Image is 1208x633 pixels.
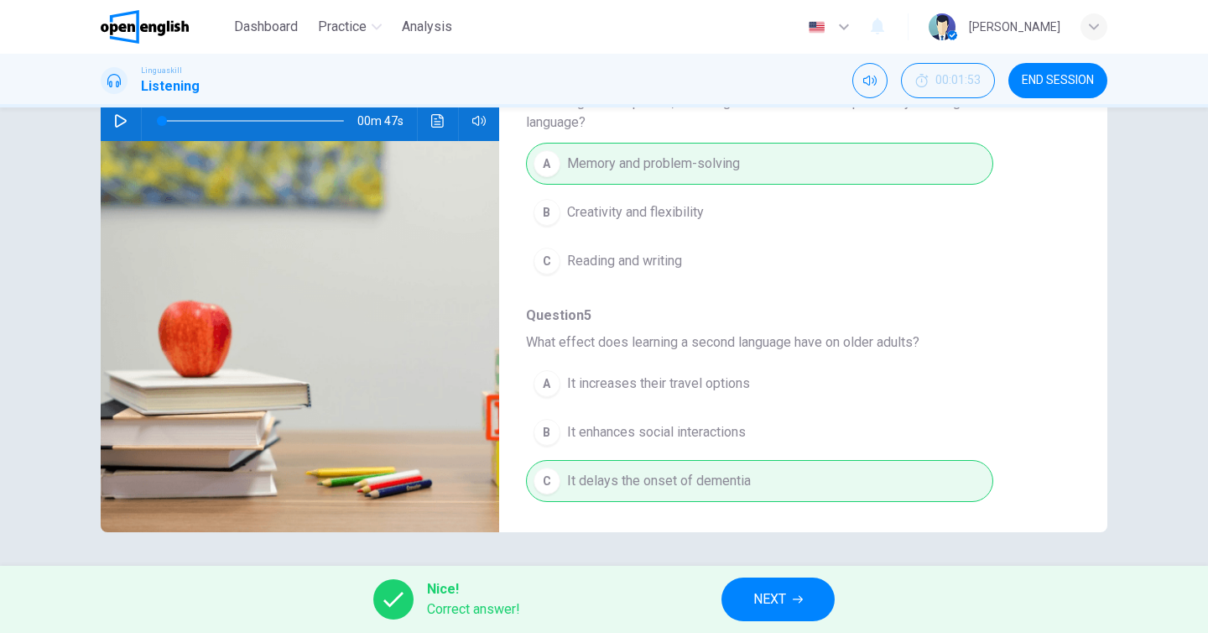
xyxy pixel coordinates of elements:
[526,306,1054,326] span: Question 5
[402,17,452,37] span: Analysis
[806,21,827,34] img: en
[141,76,200,97] h1: Listening
[424,101,451,141] button: Click to see the audio transcription
[901,63,995,98] button: 00:01:53
[101,141,499,532] img: Listen to Bridget, a professor, talk about the benefits of learning a second language
[753,588,786,611] span: NEXT
[901,63,995,98] div: Hide
[227,12,305,42] button: Dashboard
[357,101,417,141] span: 00m 47s
[427,599,520,620] span: Correct answer!
[1008,63,1107,98] button: END SESSION
[929,13,955,40] img: Profile picture
[234,17,298,37] span: Dashboard
[721,578,835,621] button: NEXT
[141,65,182,76] span: Linguaskill
[101,10,227,44] a: OpenEnglish logo
[969,17,1060,37] div: [PERSON_NAME]
[395,12,459,42] button: Analysis
[311,12,388,42] button: Practice
[852,63,888,98] div: Mute
[101,10,189,44] img: OpenEnglish logo
[427,579,520,599] span: Nice!
[935,74,981,87] span: 00:01:53
[1022,74,1094,87] span: END SESSION
[318,17,367,37] span: Practice
[526,332,1054,353] span: What effect does learning a second language have on older adults?
[526,92,1054,133] span: According to the speaker, what cognitive abilities are improved by learning a second language?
